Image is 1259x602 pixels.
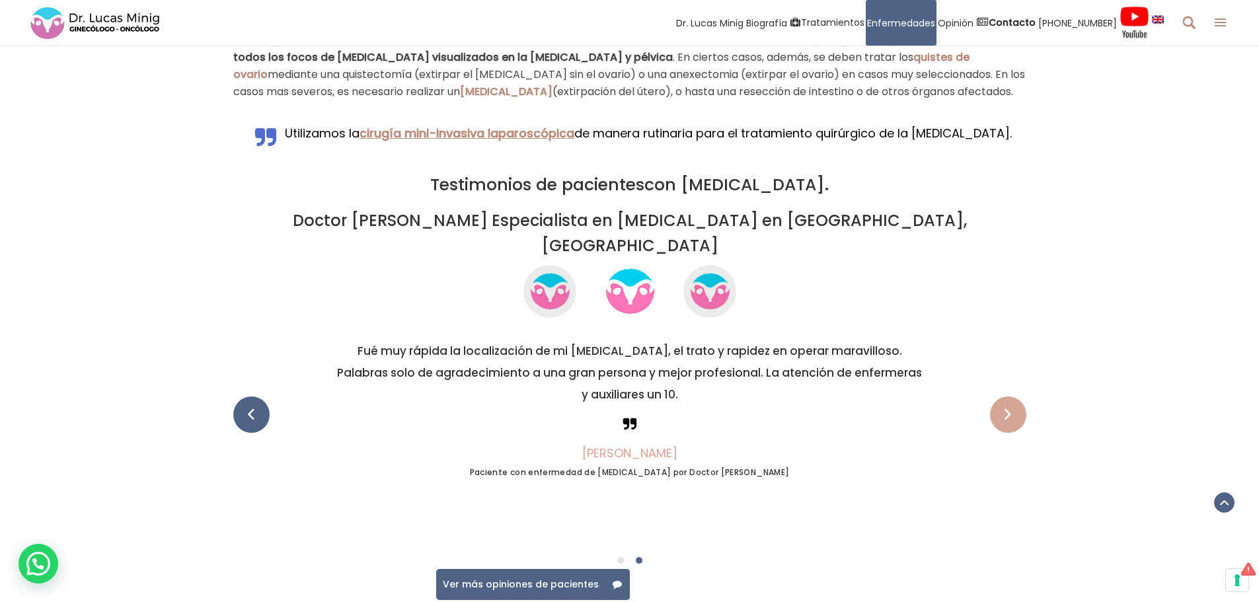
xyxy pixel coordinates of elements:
a: [MEDICAL_DATA] [460,84,553,99]
a: quistes de ovario [233,50,970,82]
a: Testimonios de pacientes [430,173,644,196]
p: Utilizamos la de manera rutinaria para el tratamiento quirúrgico de la [MEDICAL_DATA]. [285,124,1026,143]
img: Dr Lucas Minig [597,258,663,324]
strong: Contacto [989,16,1036,29]
h3: Doctor [PERSON_NAME] Especialista en [MEDICAL_DATA] en [GEOGRAPHIC_DATA], [GEOGRAPHIC_DATA] [233,208,1026,258]
span: [PHONE_NUMBER] [1038,15,1117,30]
h5: [PERSON_NAME] [233,447,1026,460]
a: Cirugía de [MEDICAL_DATA] [248,32,400,48]
a: cirugía mini-invasiva laparoscópica [360,125,574,141]
h2: con [MEDICAL_DATA]. [233,175,1026,195]
img: Videos Youtube Ginecología [1120,6,1149,39]
a: Ver más opiniones de pacientes [436,569,630,600]
strong: Los principales objetivos son eliminar todos los focos de [MEDICAL_DATA] visualizados en la [MEDI... [233,32,995,65]
span: Opinión [938,15,973,30]
li: : Es un tipo de tratamiento que también se usa en casos muy seleccionados. . En ciertos casos, ad... [233,32,1026,100]
span: Dr. Lucas Minig [676,15,744,30]
div: WhatsApp contact [19,544,58,583]
span: Ver más opiniones de pacientes [436,580,601,589]
h5: Fué muy rápida la localización de mi [MEDICAL_DATA], el trato y rapidez en operar maravilloso. Pa... [233,340,1026,406]
span: Tratamientos [801,15,864,30]
h6: Paciente con enfermedad de [MEDICAL_DATA] por Doctor [PERSON_NAME] [233,466,1026,479]
span: Biografía [746,15,787,30]
span: Enfermedades [867,15,935,30]
img: language english [1152,15,1164,23]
